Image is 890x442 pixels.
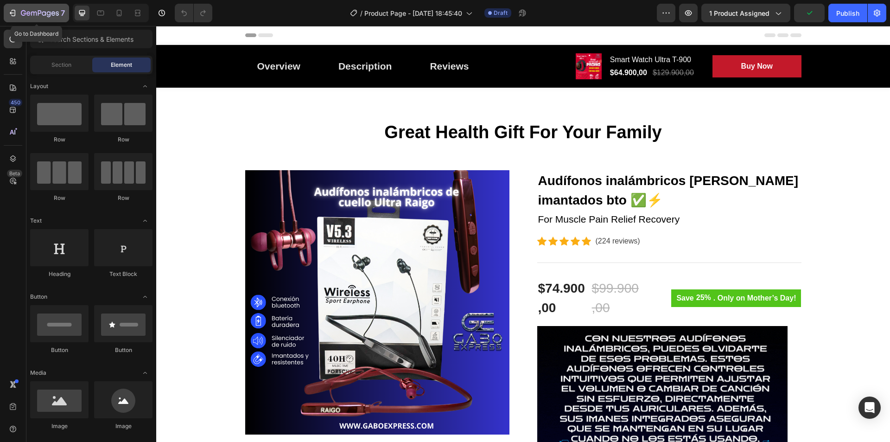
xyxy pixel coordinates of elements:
[828,4,867,22] button: Publish
[701,4,790,22] button: 1 product assigned
[61,7,65,19] p: 7
[439,210,484,221] p: (224 reviews)
[273,33,312,48] div: Reviews
[30,217,42,225] span: Text
[90,96,644,117] p: Great Health Gift For Your Family
[381,144,645,185] a: Audífonos inalámbricos [PERSON_NAME] imantados bto ✅⚡
[51,61,71,69] span: Section
[364,8,462,18] span: Product Page - [DATE] 18:45:40
[858,397,881,419] div: Open Intercom Messenger
[30,135,89,144] div: Row
[30,293,47,301] span: Button
[94,270,153,278] div: Text Block
[30,82,48,90] span: Layout
[30,270,89,278] div: Heading
[138,79,153,94] span: Toggle open
[381,252,431,293] div: $74.900,00
[30,346,89,354] div: Button
[435,252,485,293] div: $99.900,00
[556,29,645,51] button: Buy Now
[94,422,153,430] div: Image
[585,35,617,46] div: Buy Now
[182,33,236,48] div: Description
[30,30,153,48] input: Search Sections & Elements
[261,27,324,53] a: Reviews
[519,265,539,279] div: Save
[382,186,644,201] p: For Muscle Pain Relief Recovery
[30,194,89,202] div: Row
[9,99,22,106] div: 450
[7,170,22,177] div: Beta
[709,8,769,18] span: 1 product assigned
[494,9,508,17] span: Draft
[30,369,46,377] span: Media
[94,194,153,202] div: Row
[360,8,362,18] span: /
[170,27,248,53] a: Description
[453,40,492,53] div: $64.900,00
[111,61,132,69] span: Element
[556,265,642,279] div: . Only on Mother’s Day!
[94,135,153,144] div: Row
[539,265,556,278] div: 25%
[836,8,859,18] div: Publish
[4,4,69,22] button: 7
[30,422,89,430] div: Image
[175,4,212,22] div: Undo/Redo
[138,213,153,228] span: Toggle open
[156,26,890,442] iframe: Design area
[138,365,153,380] span: Toggle open
[138,289,153,304] span: Toggle open
[453,27,541,40] h2: Smart Watch Ultra T-900
[496,40,539,53] div: $129.900,00
[94,346,153,354] div: Button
